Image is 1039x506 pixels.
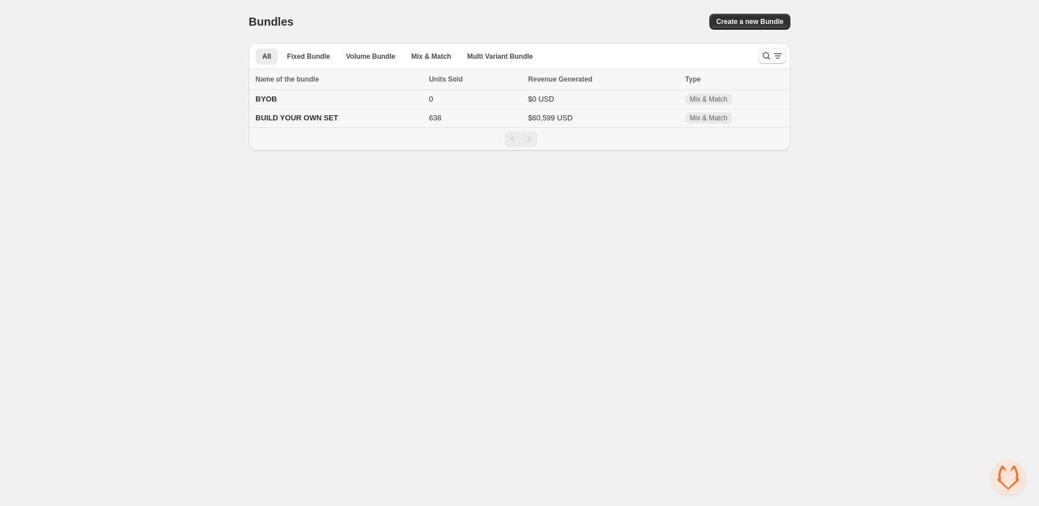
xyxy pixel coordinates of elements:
[685,74,784,85] div: Type
[429,74,462,85] span: Units Sold
[716,17,784,26] span: Create a new Bundle
[991,460,1025,495] a: Open chat
[255,95,277,103] span: BYOB
[429,74,474,85] button: Units Sold
[287,52,330,61] span: Fixed Bundle
[429,114,441,122] span: 638
[255,114,338,122] span: BUILD YOUR OWN SET
[528,95,554,103] span: $0 USD
[528,74,604,85] button: Revenue Generated
[346,52,395,61] span: Volume Bundle
[690,114,728,123] span: Mix & Match
[528,114,573,122] span: $60,599 USD
[467,52,533,61] span: Multi Variant Bundle
[429,95,433,103] span: 0
[249,15,294,29] h1: Bundles
[249,127,790,151] nav: Pagination
[528,74,592,85] span: Revenue Generated
[255,74,422,85] div: Name of the bundle
[690,95,728,104] span: Mix & Match
[262,52,271,61] span: All
[758,48,786,64] button: Search and filter results
[709,14,790,30] button: Create a new Bundle
[411,52,451,61] span: Mix & Match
